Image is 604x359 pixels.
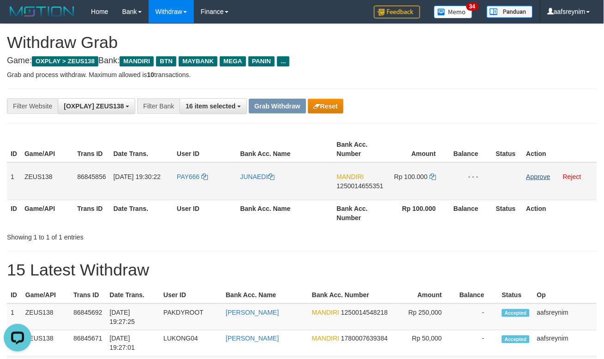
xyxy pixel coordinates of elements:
th: Date Trans. [110,136,173,162]
td: LUKONG04 [160,330,222,357]
span: Copy 1780007639384 to clipboard [341,335,388,342]
span: PANIN [248,56,275,66]
th: Status [498,287,533,304]
button: [OXPLAY] ZEUS138 [58,98,135,114]
button: Grab Withdraw [249,99,306,114]
th: Game/API [21,200,73,226]
span: 34 [466,2,479,11]
td: Rp 250,000 [397,304,456,330]
td: aafsreynim [533,330,597,357]
span: 86845856 [77,173,106,180]
td: 86845692 [70,304,106,330]
th: Bank Acc. Name [236,200,333,226]
th: Status [492,200,523,226]
span: Copy 1250014548218 to clipboard [341,309,388,316]
th: ID [7,200,21,226]
span: Accepted [502,309,530,317]
td: 86845671 [70,330,106,357]
td: Rp 50,000 [397,330,456,357]
span: Copy 1250014655351 to clipboard [337,182,383,190]
span: MANDIRI [337,173,364,180]
span: OXPLAY > ZEUS138 [32,56,98,66]
img: Feedback.jpg [374,6,420,18]
h1: 15 Latest Withdraw [7,261,597,279]
a: JUNAEDI [240,173,274,180]
th: ID [7,136,21,162]
div: Filter Website [7,98,58,114]
th: Bank Acc. Name [236,136,333,162]
span: 16 item selected [186,102,236,110]
th: Balance [450,136,492,162]
th: User ID [173,136,236,162]
th: Rp 100.000 [387,200,450,226]
span: ... [277,56,290,66]
td: [DATE] 19:27:25 [106,304,160,330]
p: Grab and process withdraw. Maximum allowed is transactions. [7,70,597,79]
button: Open LiveChat chat widget [4,4,31,31]
th: User ID [173,200,236,226]
th: Date Trans. [106,287,160,304]
span: MAYBANK [179,56,217,66]
td: aafsreynim [533,304,597,330]
td: - [456,304,498,330]
a: Approve [526,173,550,180]
a: Reject [563,173,581,180]
button: 16 item selected [180,98,247,114]
span: MANDIRI [120,56,154,66]
div: Filter Bank [137,98,180,114]
td: ZEUS138 [21,162,73,200]
a: PAY666 [177,173,208,180]
img: MOTION_logo.png [7,5,77,18]
th: Date Trans. [110,200,173,226]
th: Amount [397,287,456,304]
span: MEGA [220,56,246,66]
th: Trans ID [73,136,109,162]
td: 1 [7,304,22,330]
span: Accepted [502,335,530,343]
button: Reset [308,99,344,114]
a: [PERSON_NAME] [226,309,279,316]
h4: Game: Bank: [7,56,597,66]
img: Button%20Memo.svg [434,6,473,18]
td: ZEUS138 [22,330,70,357]
th: ID [7,287,22,304]
th: Bank Acc. Name [222,287,308,304]
td: PAKDYROOT [160,304,222,330]
th: Bank Acc. Number [308,287,397,304]
th: Action [523,200,597,226]
span: MANDIRI [312,309,339,316]
span: [DATE] 19:30:22 [114,173,161,180]
th: Trans ID [70,287,106,304]
span: [OXPLAY] ZEUS138 [64,102,124,110]
th: Amount [387,136,450,162]
span: MANDIRI [312,335,339,342]
td: ZEUS138 [22,304,70,330]
div: Showing 1 to 1 of 1 entries [7,229,245,242]
img: panduan.png [487,6,533,18]
td: 1 [7,162,21,200]
th: Status [492,136,523,162]
th: Balance [456,287,498,304]
th: Trans ID [73,200,109,226]
h1: Withdraw Grab [7,33,597,52]
a: [PERSON_NAME] [226,335,279,342]
th: User ID [160,287,222,304]
strong: 10 [147,71,154,78]
th: Action [523,136,597,162]
a: Copy 100000 to clipboard [429,173,436,180]
td: [DATE] 19:27:01 [106,330,160,357]
th: Bank Acc. Number [333,136,387,162]
span: PAY666 [177,173,199,180]
td: - - - [450,162,492,200]
th: Balance [450,200,492,226]
th: Game/API [21,136,73,162]
th: Bank Acc. Number [333,200,387,226]
th: Op [533,287,597,304]
td: - [456,330,498,357]
span: Rp 100.000 [394,173,428,180]
th: Game/API [22,287,70,304]
span: BTN [156,56,176,66]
